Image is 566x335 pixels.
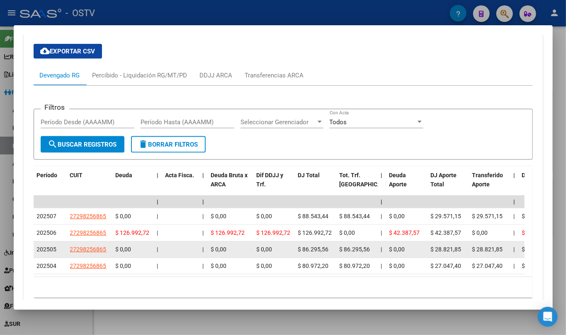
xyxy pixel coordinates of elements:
span: Deuda [116,172,133,178]
datatable-header-cell: DJ Total [295,166,336,203]
span: | [514,246,515,253]
mat-icon: cloud_download [40,46,50,56]
span: Exportar CSV [40,48,95,55]
span: $ 0,00 [257,246,272,253]
span: Todos [330,118,347,126]
datatable-header-cell: DJ Aporte Total [428,166,469,203]
span: Dif DDJJ y Trf. [257,172,284,188]
div: DDJJ ARCA [200,71,233,80]
img: logo_orange.svg [13,13,20,20]
datatable-header-cell: Período [34,166,67,203]
span: Período [37,172,58,178]
span: | [157,198,159,205]
mat-icon: search [48,139,58,149]
datatable-header-cell: | [199,166,208,203]
span: $ 0,00 [522,213,538,219]
span: $ 28.821,85 [431,246,462,253]
span: Deuda Bruta x ARCA [211,172,248,188]
span: | [381,198,383,205]
span: $ 42.387,57 [389,229,420,236]
div: Dominio [44,49,63,54]
span: | [514,229,515,236]
span: Acta Fisca. [165,172,194,178]
span: $ 0,00 [211,213,227,219]
span: | [514,198,515,205]
div: Aportes y Contribuciones del Afiliado: 27333123938 [24,24,543,318]
span: $ 84.605,15 [522,229,553,236]
span: | [157,263,158,269]
span: | [381,229,382,236]
span: $ 0,00 [116,246,131,253]
span: $ 80.972,20 [298,263,329,269]
span: $ 0,00 [340,229,355,236]
span: 27298256865 [70,246,107,253]
span: $ 126.992,72 [211,229,245,236]
datatable-header-cell: Deuda Bruta x ARCA [208,166,253,203]
span: $ 126.992,72 [257,229,291,236]
span: | [203,198,204,205]
datatable-header-cell: | [378,166,386,203]
span: $ 86.295,56 [298,246,329,253]
datatable-header-cell: Deuda [112,166,154,203]
span: $ 0,00 [257,213,272,219]
span: | [157,213,158,219]
span: Tot. Trf. [GEOGRAPHIC_DATA] [340,172,396,188]
mat-icon: delete [138,139,148,149]
datatable-header-cell: Dif DDJJ y Trf. [253,166,295,203]
img: tab_domain_overview_orange.svg [34,48,41,55]
datatable-header-cell: Deuda Contr. [519,166,560,203]
div: Dominio: [DOMAIN_NAME] [22,22,93,28]
span: $ 0,00 [522,246,538,253]
h3: Filtros [41,103,69,112]
datatable-header-cell: | [510,166,519,203]
div: Transferencias ARCA [245,71,304,80]
span: $ 0,00 [211,246,227,253]
span: | [381,213,382,219]
span: Seleccionar Gerenciador [240,118,316,126]
span: $ 88.543,44 [340,213,370,219]
span: DJ Aporte Total [431,172,457,188]
span: 27298256865 [70,213,107,219]
span: $ 80.972,20 [340,263,370,269]
datatable-header-cell: Acta Fisca. [162,166,199,203]
span: $ 27.047,40 [431,263,462,269]
span: | [381,263,382,269]
span: $ 0,00 [116,213,131,219]
span: $ 126.992,72 [116,229,150,236]
span: | [514,263,515,269]
span: 202507 [37,213,57,219]
span: Transferido Aporte [472,172,503,188]
span: $ 42.387,57 [431,229,462,236]
span: 202504 [37,263,57,269]
span: Deuda Aporte [389,172,407,188]
img: website_grey.svg [13,22,20,28]
datatable-header-cell: Deuda Aporte [386,166,428,203]
span: 27298256865 [70,229,107,236]
span: | [203,229,204,236]
img: tab_keywords_by_traffic_grey.svg [88,48,95,55]
span: $ 29.571,15 [472,213,503,219]
span: DJ Total [298,172,320,178]
div: Open Intercom Messenger [538,307,558,327]
span: $ 0,00 [211,263,227,269]
div: Devengado RG [40,71,80,80]
span: | [203,172,204,178]
datatable-header-cell: Transferido Aporte [469,166,510,203]
datatable-header-cell: Tot. Trf. Bruto [336,166,378,203]
span: | [203,246,204,253]
span: | [514,172,515,178]
span: Borrar Filtros [138,141,198,148]
span: $ 0,00 [389,213,405,219]
span: | [381,172,383,178]
span: 27298256865 [70,263,107,269]
span: $ 0,00 [116,263,131,269]
span: $ 0,00 [389,246,405,253]
span: | [157,246,158,253]
span: 202505 [37,246,57,253]
span: $ 86.295,56 [340,246,370,253]
div: Palabras clave [97,49,132,54]
div: Percibido - Liquidación RG/MT/PD [92,71,187,80]
span: Deuda Contr. [522,172,556,178]
button: Exportar CSV [34,44,102,59]
span: $ 0,00 [257,263,272,269]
